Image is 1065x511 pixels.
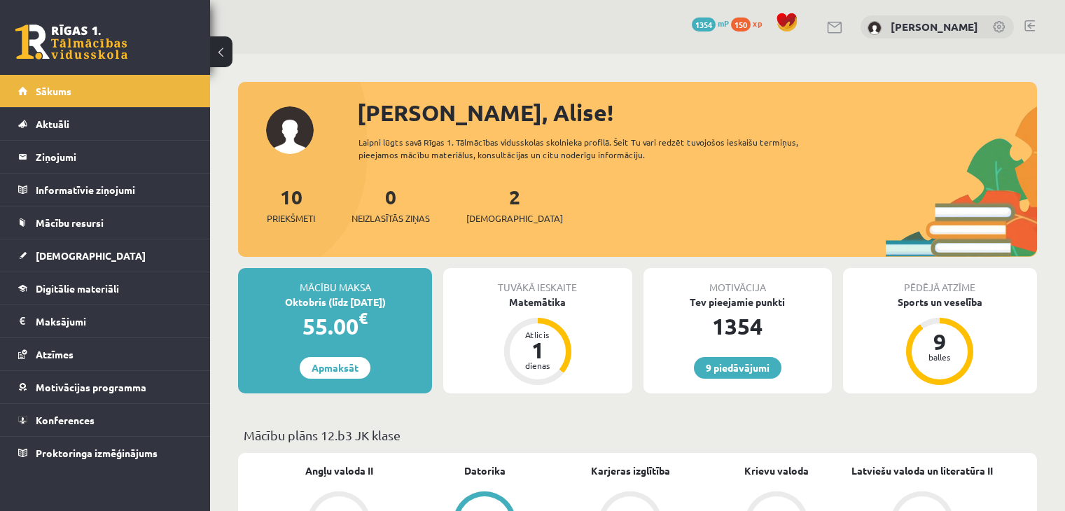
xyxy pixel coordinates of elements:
div: Sports un veselība [843,295,1037,309]
a: 1354 mP [692,17,729,29]
div: 1354 [643,309,832,343]
div: Matemātika [443,295,632,309]
span: Neizlasītās ziņas [351,211,430,225]
img: Alise Pukalova [868,21,882,35]
div: 1 [517,339,559,361]
span: Mācību resursi [36,216,104,229]
div: balles [919,353,961,361]
span: [DEMOGRAPHIC_DATA] [466,211,563,225]
span: Motivācijas programma [36,381,146,393]
span: 150 [731,17,751,31]
span: [DEMOGRAPHIC_DATA] [36,249,146,262]
a: Atzīmes [18,338,193,370]
a: Digitālie materiāli [18,272,193,304]
a: Sports un veselība 9 balles [843,295,1037,387]
a: Latviešu valoda un literatūra II [851,463,993,478]
span: Priekšmeti [267,211,315,225]
a: Krievu valoda [744,463,809,478]
div: Mācību maksa [238,268,432,295]
span: Konferences [36,414,95,426]
legend: Ziņojumi [36,141,193,173]
a: Motivācijas programma [18,371,193,403]
a: [DEMOGRAPHIC_DATA] [18,239,193,272]
span: mP [718,17,729,29]
a: Proktoringa izmēģinājums [18,437,193,469]
a: Mācību resursi [18,206,193,239]
span: Atzīmes [36,348,74,360]
a: Rīgas 1. Tālmācības vidusskola [15,24,127,59]
a: Karjeras izglītība [591,463,670,478]
a: 2[DEMOGRAPHIC_DATA] [466,184,563,225]
a: Apmaksāt [300,357,370,379]
div: [PERSON_NAME], Alise! [357,96,1037,129]
span: xp [753,17,762,29]
a: Konferences [18,404,193,436]
div: Laipni lūgts savā Rīgas 1. Tālmācības vidusskolas skolnieka profilā. Šeit Tu vari redzēt tuvojošo... [359,136,838,161]
a: Maksājumi [18,305,193,337]
span: Aktuāli [36,118,69,130]
div: Motivācija [643,268,832,295]
div: 55.00 [238,309,432,343]
a: 10Priekšmeti [267,184,315,225]
a: Matemātika Atlicis 1 dienas [443,295,632,387]
a: Ziņojumi [18,141,193,173]
legend: Informatīvie ziņojumi [36,174,193,206]
legend: Maksājumi [36,305,193,337]
div: Atlicis [517,330,559,339]
span: Sākums [36,85,71,97]
div: Tev pieejamie punkti [643,295,832,309]
div: dienas [517,361,559,370]
a: Aktuāli [18,108,193,140]
a: Datorika [464,463,506,478]
div: Tuvākā ieskaite [443,268,632,295]
span: Digitālie materiāli [36,282,119,295]
a: 0Neizlasītās ziņas [351,184,430,225]
a: [PERSON_NAME] [891,20,978,34]
div: Oktobris (līdz [DATE]) [238,295,432,309]
p: Mācību plāns 12.b3 JK klase [244,426,1031,444]
span: 1354 [692,17,716,31]
a: Angļu valoda II [305,463,373,478]
a: Informatīvie ziņojumi [18,174,193,206]
a: Sākums [18,75,193,107]
a: 150 xp [731,17,769,29]
div: Pēdējā atzīme [843,268,1037,295]
a: 9 piedāvājumi [694,357,781,379]
span: € [359,308,368,328]
div: 9 [919,330,961,353]
span: Proktoringa izmēģinājums [36,447,158,459]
